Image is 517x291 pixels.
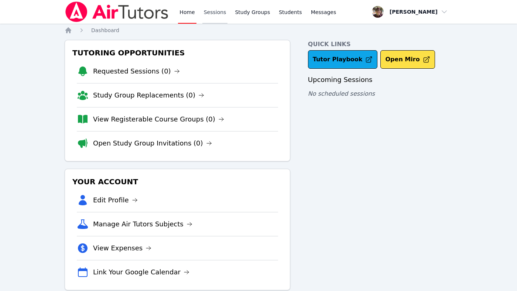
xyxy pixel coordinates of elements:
h4: Quick Links [308,40,452,49]
span: Dashboard [91,27,119,33]
span: Messages [311,8,336,16]
nav: Breadcrumb [65,27,452,34]
a: Tutor Playbook [308,50,378,69]
h3: Your Account [71,175,284,188]
a: Open Study Group Invitations (0) [93,138,212,148]
a: Link Your Google Calendar [93,267,189,277]
h3: Tutoring Opportunities [71,46,284,59]
a: Study Group Replacements (0) [93,90,204,100]
a: Requested Sessions (0) [93,66,180,76]
button: Open Miro [380,50,435,69]
h3: Upcoming Sessions [308,75,452,85]
img: Air Tutors [65,1,169,22]
a: Dashboard [91,27,119,34]
a: Manage Air Tutors Subjects [93,219,192,229]
a: View Expenses [93,243,151,253]
a: Edit Profile [93,195,138,205]
a: View Registerable Course Groups (0) [93,114,224,124]
span: No scheduled sessions [308,90,375,97]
